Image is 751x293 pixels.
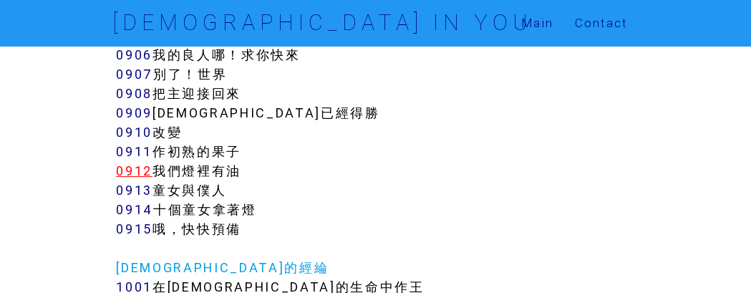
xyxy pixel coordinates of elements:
iframe: Chat [690,229,740,282]
a: 0912 [116,163,152,179]
a: [DEMOGRAPHIC_DATA]的經綸 [116,259,329,276]
a: 0910 [116,124,152,140]
a: 0913 [116,182,152,198]
a: 0915 [116,221,152,237]
a: 0909 [116,105,152,121]
a: 0908 [116,85,152,102]
a: 0906 [116,47,152,63]
a: 0911 [116,143,152,160]
a: 0914 [116,201,153,218]
a: 0907 [116,66,153,82]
